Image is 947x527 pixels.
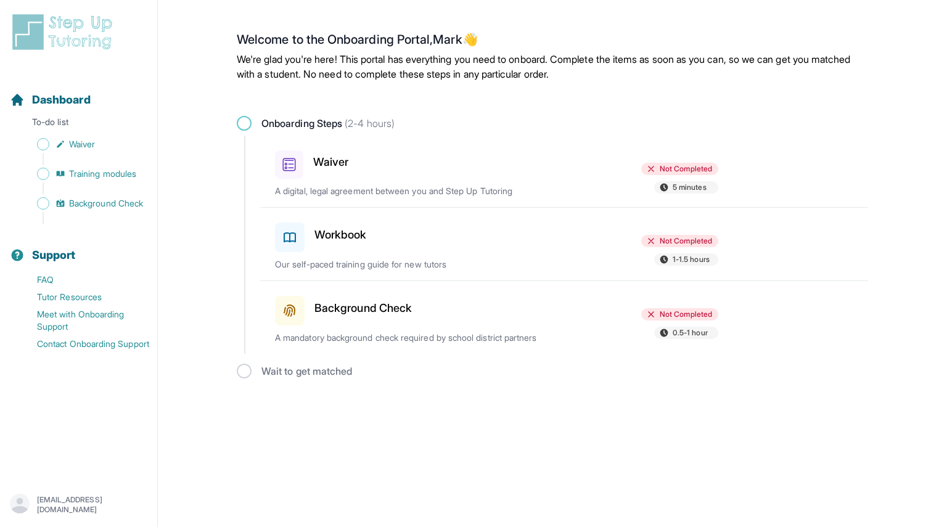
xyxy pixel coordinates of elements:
h3: Workbook [314,226,367,243]
a: Training modules [10,165,157,182]
span: Dashboard [32,91,91,108]
span: Not Completed [660,164,712,174]
span: 1-1.5 hours [673,255,710,264]
span: Not Completed [660,236,712,246]
button: [EMAIL_ADDRESS][DOMAIN_NAME] [10,494,147,516]
span: Background Check [69,197,143,210]
span: 5 minutes [673,182,707,192]
span: 0.5-1 hour [673,328,708,338]
span: Not Completed [660,309,712,319]
h2: Welcome to the Onboarding Portal, Mark 👋 [237,32,868,52]
button: Dashboard [5,71,152,113]
h3: Waiver [313,153,348,171]
p: We're glad you're here! This portal has everything you need to onboard. Complete the items as soo... [237,52,868,81]
p: A digital, legal agreement between you and Step Up Tutoring [275,185,564,197]
a: WorkbookNot Completed1-1.5 hoursOur self-paced training guide for new tutors [260,208,868,280]
a: FAQ [10,271,157,288]
h3: Background Check [314,300,412,317]
a: Contact Onboarding Support [10,335,157,353]
img: logo [10,12,120,52]
a: Background Check [10,195,157,212]
span: Training modules [69,168,136,180]
p: To-do list [5,116,152,133]
span: (2-4 hours) [342,117,395,129]
button: Support [5,227,152,269]
span: Onboarding Steps [261,116,395,131]
span: Support [32,247,76,264]
a: WaiverNot Completed5 minutesA digital, legal agreement between you and Step Up Tutoring [260,136,868,207]
p: A mandatory background check required by school district partners [275,332,564,344]
span: Waiver [69,138,95,150]
p: Our self-paced training guide for new tutors [275,258,564,271]
p: [EMAIL_ADDRESS][DOMAIN_NAME] [37,495,147,515]
a: Background CheckNot Completed0.5-1 hourA mandatory background check required by school district p... [260,281,868,354]
a: Meet with Onboarding Support [10,306,157,335]
a: Waiver [10,136,157,153]
a: Tutor Resources [10,288,157,306]
a: Dashboard [10,91,91,108]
